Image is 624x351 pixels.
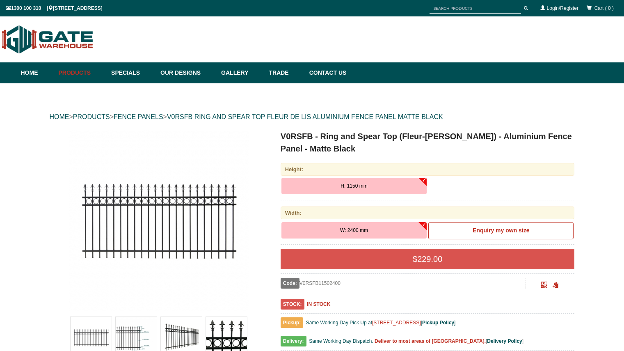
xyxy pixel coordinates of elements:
[281,336,306,346] span: Delivery:
[50,104,575,130] div: > > >
[281,178,427,194] button: H: 1150 mm
[50,130,267,311] a: V0RSFB - Ring and Spear Top (Fleur-de-lis) - Aluminium Fence Panel - Matte Black - H: 1150 mm W: ...
[547,5,578,11] a: Login/Register
[281,163,575,176] div: Height:
[281,206,575,219] div: Width:
[281,222,427,239] button: W: 2400 mm
[281,249,575,269] div: $
[55,62,107,83] a: Products
[167,113,443,120] a: V0RSFB RING AND SPEAR TOP FLEUR DE LIS ALUMINIUM FENCE PANEL MATTE BLACK
[281,336,575,351] div: [ ]
[307,301,330,307] b: IN STOCK
[156,62,217,83] a: Our Designs
[341,183,367,189] span: H: 1150 mm
[281,299,304,310] span: STOCK:
[428,222,574,239] a: Enquiry my own size
[281,278,299,289] span: Code:
[372,320,421,326] a: [STREET_ADDRESS]
[73,113,110,120] a: PRODUCTS
[430,3,521,14] input: SEARCH PRODUCTS
[417,255,442,264] span: 229.00
[107,62,156,83] a: Specials
[309,338,373,344] span: Same Working Day Dispatch.
[541,283,547,289] a: Click to enlarge and scan to share.
[281,130,575,155] h1: V0RSFB - Ring and Spear Top (Fleur-[PERSON_NAME]) - Aluminium Fence Panel - Matte Black
[217,62,265,83] a: Gallery
[50,113,69,120] a: HOME
[265,62,305,83] a: Trade
[21,62,55,83] a: Home
[114,113,163,120] a: FENCE PANELS
[306,320,456,326] span: Same Working Day Pick Up at [ ]
[281,317,303,328] span: Pickup:
[375,338,486,344] b: Deliver to most areas of [GEOGRAPHIC_DATA].
[422,320,454,326] a: Pickup Policy
[594,5,614,11] span: Cart ( 0 )
[6,5,103,11] span: 1300 100 310 | [STREET_ADDRESS]
[473,227,529,234] b: Enquiry my own size
[340,227,368,233] span: W: 2400 mm
[281,278,526,289] div: V0RSFB11502400
[305,62,347,83] a: Contact Us
[69,130,249,311] img: V0RSFB - Ring and Spear Top (Fleur-de-lis) - Aluminium Fence Panel - Matte Black - H: 1150 mm W: ...
[487,338,522,344] a: Delivery Policy
[553,282,559,288] span: Click to copy the URL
